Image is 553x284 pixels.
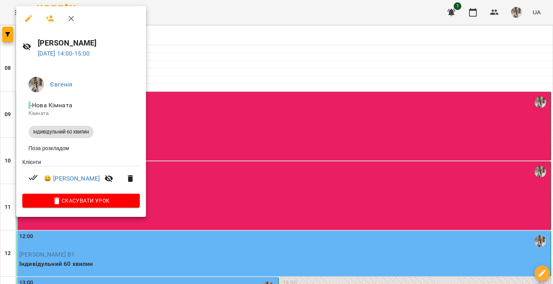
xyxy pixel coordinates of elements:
[28,110,134,117] p: Кімната
[50,81,72,88] a: Євгенія
[22,141,140,155] li: Поза розкладом
[38,37,140,49] h6: [PERSON_NAME]
[44,174,100,183] a: 😀 [PERSON_NAME]
[28,128,94,135] span: Індивідульний 60 хвилин
[22,194,140,208] button: Скасувати Урок
[28,173,38,182] svg: Візит сплачено
[28,101,74,109] span: - Нова Кімната
[28,77,44,92] img: 23b19a708ca7626d3d57947eddedb384.jpeg
[38,50,90,57] a: [DATE] 14:00-15:00
[22,158,140,194] ul: Клієнти
[28,196,134,205] span: Скасувати Урок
